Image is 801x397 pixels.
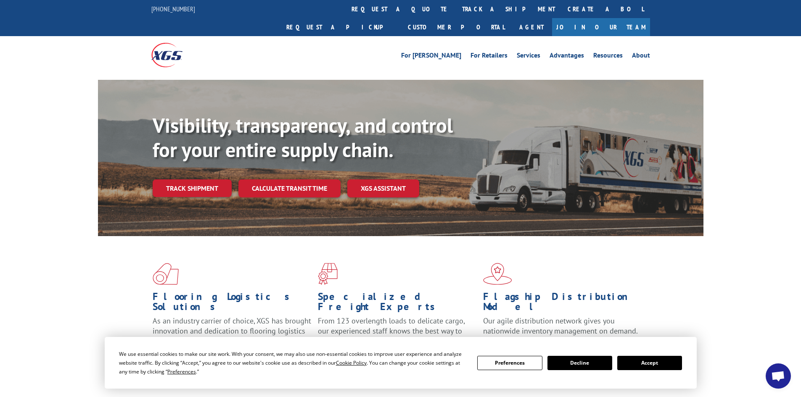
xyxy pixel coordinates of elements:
[471,52,508,61] a: For Retailers
[167,368,196,375] span: Preferences
[119,350,467,376] div: We use essential cookies to make our site work. With your consent, we may also use non-essential ...
[347,179,419,197] a: XGS ASSISTANT
[153,263,179,285] img: xgs-icon-total-supply-chain-intelligence-red
[766,363,791,389] a: Open chat
[151,5,195,13] a: [PHONE_NUMBER]
[483,316,638,336] span: Our agile distribution network gives you nationwide inventory management on demand.
[483,292,642,316] h1: Flagship Distribution Model
[552,18,650,36] a: Join Our Team
[318,263,338,285] img: xgs-icon-focused-on-flooring-red
[318,292,477,316] h1: Specialized Freight Experts
[632,52,650,61] a: About
[550,52,584,61] a: Advantages
[153,179,232,197] a: Track shipment
[153,112,453,163] b: Visibility, transparency, and control for your entire supply chain.
[280,18,402,36] a: Request a pickup
[547,356,612,370] button: Decline
[336,359,367,366] span: Cookie Policy
[593,52,623,61] a: Resources
[153,316,311,346] span: As an industry carrier of choice, XGS has brought innovation and dedication to flooring logistics...
[105,337,697,389] div: Cookie Consent Prompt
[511,18,552,36] a: Agent
[617,356,682,370] button: Accept
[483,263,512,285] img: xgs-icon-flagship-distribution-model-red
[401,52,461,61] a: For [PERSON_NAME]
[238,179,341,197] a: Calculate transit time
[318,316,477,353] p: From 123 overlength loads to delicate cargo, our experienced staff knows the best way to move you...
[477,356,542,370] button: Preferences
[517,52,540,61] a: Services
[402,18,511,36] a: Customer Portal
[153,292,312,316] h1: Flooring Logistics Solutions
